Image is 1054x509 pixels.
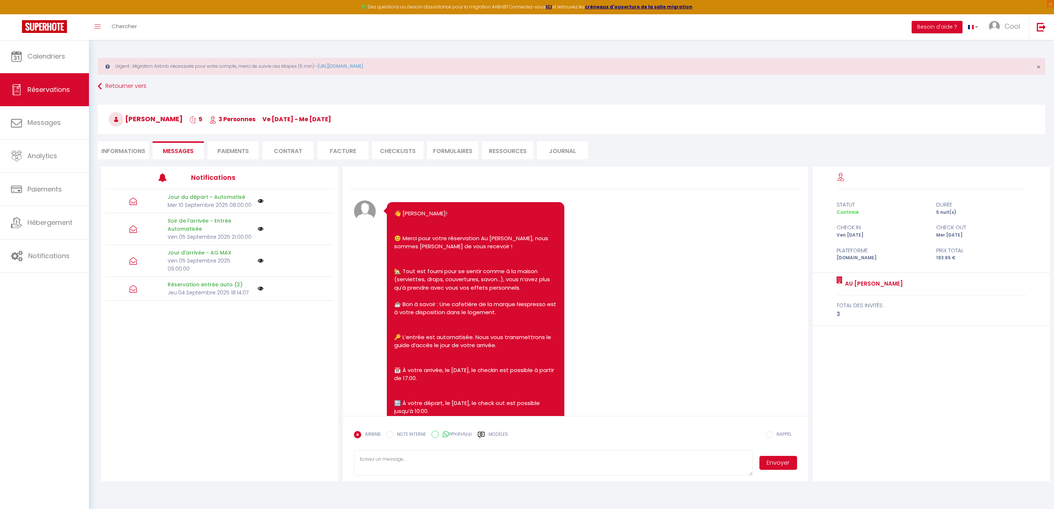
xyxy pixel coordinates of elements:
a: Retourner vers [98,80,1045,93]
h3: Notifications [191,169,286,186]
p: Jour du départ - Automatisé [168,193,253,201]
img: Super Booking [22,20,67,33]
p: Jour d'arrivée - AG MAX [168,249,253,257]
div: Ven [DATE] [832,232,931,239]
div: check out [931,223,1031,232]
p: Réservation entrée auto (2) [168,280,253,289]
a: ... Cool [983,14,1029,40]
li: Ressources [482,141,533,159]
p: Soir de l'arrivée - Entrée Automatisée [168,217,253,233]
li: CHECKLISTS [372,141,423,159]
span: × [1036,62,1040,71]
span: Confirmé [837,209,859,215]
div: 3 [837,310,1027,319]
span: Cool [1005,22,1020,31]
img: NO IMAGE [258,286,263,291]
button: Close [1036,64,1040,70]
span: Calendriers [27,52,65,61]
div: Mer [DATE] [931,232,1031,239]
div: total des invités [837,301,1027,310]
img: ... [989,21,1000,32]
li: Informations [98,141,149,159]
span: Notifications [28,251,70,260]
img: NO IMAGE [258,226,263,232]
a: Au [PERSON_NAME] [842,279,903,288]
img: NO IMAGE [258,258,263,264]
div: 193.65 € [931,254,1031,261]
p: Jeu 04 Septembre 2025 18:14:07 [168,289,253,297]
label: AIRBNB [361,431,381,439]
div: Urgent : Migration Airbnb nécessaire pour votre compte, merci de suivre ces étapes (5 min) - [98,58,1045,75]
button: Envoyer [759,456,797,470]
span: Analytics [27,151,57,160]
div: durée [931,200,1031,209]
div: statut [832,200,931,209]
a: créneaux d'ouverture de la salle migration [585,4,692,10]
span: Paiements [27,185,62,194]
p: Ven 05 Septembre 2025 21:00:00 [168,233,253,241]
p: Mer 10 Septembre 2025 08:00:00 [168,201,253,209]
span: Chercher [112,22,137,30]
span: Messages [27,118,61,127]
label: WhatsApp [439,431,472,439]
label: Modèles [489,431,508,444]
label: RAPPEL [773,431,792,439]
div: check in [832,223,931,232]
span: 5 [190,115,202,123]
span: Hébergement [27,218,72,227]
p: Ven 05 Septembre 2025 09:00:00 [168,257,253,273]
div: Prix total [931,246,1031,255]
img: logout [1037,22,1046,31]
span: 3 Personnes [209,115,255,123]
a: Chercher [106,14,142,40]
span: ve [DATE] - me [DATE] [262,115,331,123]
span: Réservations [27,85,70,94]
div: Plateforme [832,246,931,255]
li: Contrat [262,141,314,159]
li: Journal [537,141,588,159]
label: NOTE INTERNE [393,431,426,439]
a: ICI [546,4,552,10]
div: [DOMAIN_NAME] [832,254,931,261]
img: NO IMAGE [258,198,263,204]
div: 5 nuit(s) [931,209,1031,216]
li: Facture [317,141,369,159]
span: Messages [163,147,194,155]
a: [URL][DOMAIN_NAME] [318,63,363,69]
img: avatar.png [354,200,376,222]
button: Besoin d'aide ? [912,21,963,33]
span: [PERSON_NAME] [109,114,183,123]
li: FORMULAIRES [427,141,478,159]
li: Paiements [208,141,259,159]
